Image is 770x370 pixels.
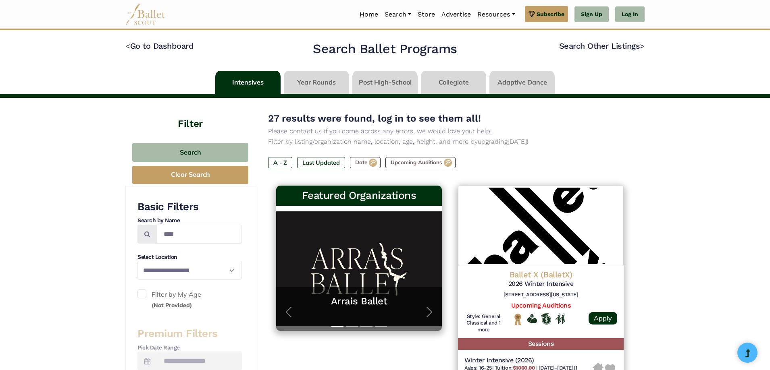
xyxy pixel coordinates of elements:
[132,166,248,184] button: Clear Search
[137,217,242,225] h4: Search by Name
[125,41,130,51] code: <
[381,6,414,23] a: Search
[474,6,518,23] a: Resources
[125,98,255,131] h4: Filter
[268,157,292,168] label: A - Z
[297,157,345,168] label: Last Updated
[137,344,242,352] h4: Pick Date Range
[458,338,624,350] h5: Sessions
[268,113,481,124] span: 27 results were found, log in to see them all!
[284,295,434,308] a: Arrais Ballet
[464,313,503,334] h6: Style: General Classical and 1 more
[214,71,282,94] li: Intensives
[350,157,381,168] label: Date
[157,225,242,244] input: Search by names...
[137,200,242,214] h3: Basic Filters
[132,143,248,162] button: Search
[268,136,632,147] p: Filter by listing/organization name, location, age, height, and more by [DATE]!
[385,157,456,168] label: Upcoming Auditions
[125,41,194,51] a: <Go to Dashboard
[283,189,435,203] h3: Featured Organizations
[537,10,564,19] span: Subscribe
[529,10,535,19] img: gem.svg
[458,186,624,266] img: Logo
[527,314,537,323] img: Offers Financial Aid
[152,302,192,309] small: (Not Provided)
[438,6,474,23] a: Advertise
[589,312,617,325] a: Apply
[574,6,609,23] a: Sign Up
[282,71,351,94] li: Year Rounds
[513,313,523,326] img: National
[511,302,570,309] a: Upcoming Auditions
[331,322,343,331] button: Slide 1
[464,291,617,298] h6: [STREET_ADDRESS][US_STATE]
[268,126,632,136] p: Please contact us if you come across any errors, we would love your help!
[137,253,242,261] h4: Select Location
[555,313,565,324] img: In Person
[137,327,242,341] h3: Premium Filters
[541,313,551,325] img: Offers Scholarship
[478,138,508,145] a: upgrading
[419,71,488,94] li: Collegiate
[488,71,556,94] li: Adaptive Dance
[464,356,593,365] h5: Winter Intensive (2026)
[356,6,381,23] a: Home
[464,280,617,288] h5: 2026 Winter Intensive
[559,41,645,51] a: Search Other Listings>
[525,6,568,22] a: Subscribe
[346,322,358,331] button: Slide 2
[615,6,645,23] a: Log In
[464,269,617,280] h4: Ballet X (BalletX)
[351,71,419,94] li: Post High-School
[137,289,242,310] label: Filter by My Age
[313,41,457,58] h2: Search Ballet Programs
[360,322,373,331] button: Slide 3
[640,41,645,51] code: >
[414,6,438,23] a: Store
[375,322,387,331] button: Slide 4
